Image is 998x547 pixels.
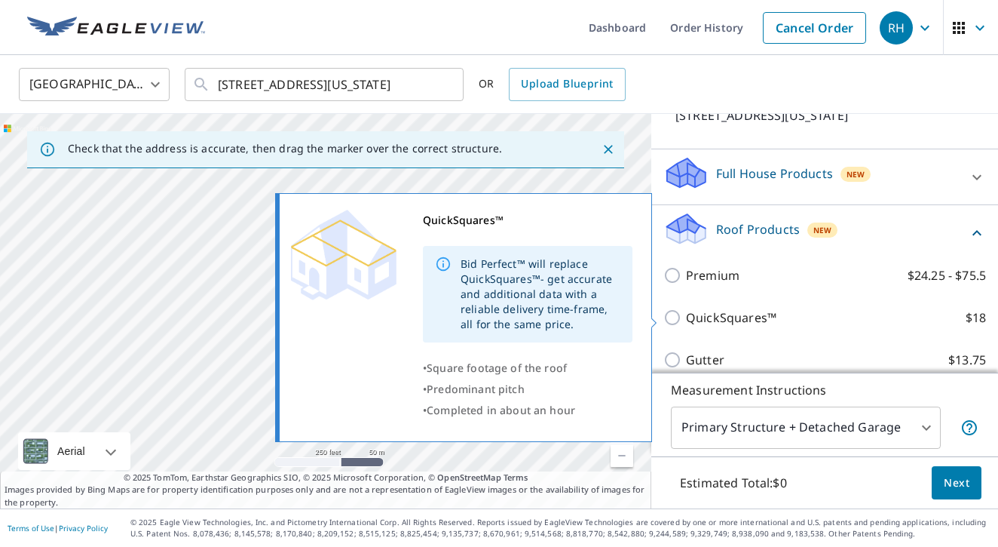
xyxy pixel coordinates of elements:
[423,210,632,231] div: QuickSquares™
[611,444,633,467] a: Current Level 17, Zoom Out
[53,432,90,470] div: Aerial
[686,309,776,327] p: QuickSquares™
[27,17,205,39] img: EV Logo
[423,358,632,379] div: •
[423,400,632,421] div: •
[479,68,626,101] div: OR
[671,381,978,399] p: Measurement Instructions
[813,224,831,236] span: New
[521,75,613,94] span: Upload Blueprint
[461,250,620,338] div: Bid Perfect™ will replace QuickSquares™- get accurate and additional data with a reliable deliver...
[291,210,396,300] img: Premium
[8,523,54,533] a: Terms of Use
[8,524,108,533] p: |
[671,407,941,449] div: Primary Structure + Detached Garage
[19,63,170,106] div: [GEOGRAPHIC_DATA]
[598,140,618,159] button: Close
[763,12,866,44] a: Cancel Order
[218,63,433,106] input: Search by address or latitude-longitude
[59,523,108,533] a: Privacy Policy
[932,466,981,500] button: Next
[675,106,932,124] p: [STREET_ADDRESS][US_STATE]
[908,266,986,284] p: $24.25 - $75.5
[427,403,575,417] span: Completed in about an hour
[846,168,865,180] span: New
[686,266,739,284] p: Premium
[130,517,990,539] p: © 2025 Eagle View Technologies, Inc. and Pictometry International Corp. All Rights Reserved. Repo...
[686,351,724,369] p: Gutter
[437,472,501,483] a: OpenStreetMap
[948,351,986,369] p: $13.75
[68,142,502,155] p: Check that the address is accurate, then drag the marker over the correct structure.
[423,379,632,400] div: •
[509,68,625,101] a: Upload Blueprint
[663,155,986,198] div: Full House ProductsNew
[880,11,913,45] div: RH
[18,432,130,470] div: Aerial
[944,474,969,493] span: Next
[960,419,978,437] span: Your report will include the primary structure and a detached garage if one exists.
[504,472,528,483] a: Terms
[716,220,800,238] p: Roof Products
[716,164,833,183] p: Full House Products
[427,382,525,396] span: Predominant pitch
[427,361,567,375] span: Square footage of the roof
[668,466,799,499] p: Estimated Total: $0
[663,211,986,254] div: Roof ProductsNew
[966,309,986,327] p: $18
[124,472,528,484] span: © 2025 TomTom, Earthstar Geographics SIO, © 2025 Microsoft Corporation, ©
